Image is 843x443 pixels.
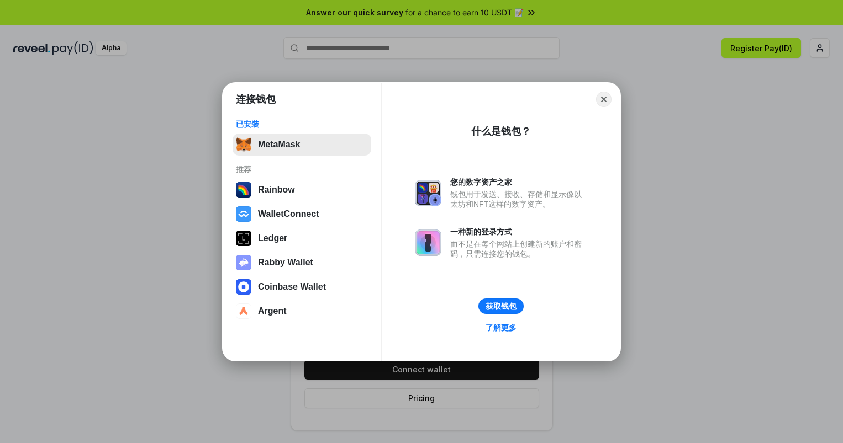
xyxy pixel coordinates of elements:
div: 而不是在每个网站上创建新的账户和密码，只需连接您的钱包。 [450,239,587,259]
button: Argent [233,300,371,322]
div: 获取钱包 [486,301,517,311]
div: Ledger [258,233,287,243]
div: Rabby Wallet [258,258,313,268]
img: svg+xml,%3Csvg%20xmlns%3D%22http%3A%2F%2Fwww.w3.org%2F2000%2Fsvg%22%20fill%3D%22none%22%20viewBox... [236,255,251,270]
div: 了解更多 [486,323,517,333]
div: 什么是钱包？ [471,125,531,138]
div: WalletConnect [258,209,319,219]
h1: 连接钱包 [236,93,276,106]
button: Coinbase Wallet [233,276,371,298]
button: MetaMask [233,134,371,156]
img: svg+xml,%3Csvg%20xmlns%3D%22http%3A%2F%2Fwww.w3.org%2F2000%2Fsvg%22%20fill%3D%22none%22%20viewBox... [415,229,441,256]
div: Argent [258,306,287,316]
div: Coinbase Wallet [258,282,326,292]
img: svg+xml,%3Csvg%20fill%3D%22none%22%20height%3D%2233%22%20viewBox%3D%220%200%2035%2033%22%20width%... [236,137,251,152]
img: svg+xml,%3Csvg%20width%3D%2228%22%20height%3D%2228%22%20viewBox%3D%220%200%2028%2028%22%20fill%3D... [236,303,251,319]
div: 推荐 [236,164,368,174]
button: Rainbow [233,179,371,201]
div: MetaMask [258,140,300,150]
div: 已安装 [236,119,368,129]
div: Rainbow [258,185,295,195]
img: svg+xml,%3Csvg%20xmlns%3D%22http%3A%2F%2Fwww.w3.org%2F2000%2Fsvg%22%20width%3D%2228%22%20height%3... [236,231,251,246]
img: svg+xml,%3Csvg%20width%3D%2228%22%20height%3D%2228%22%20viewBox%3D%220%200%2028%2028%22%20fill%3D... [236,206,251,222]
div: 您的数字资产之家 [450,177,587,187]
img: svg+xml,%3Csvg%20xmlns%3D%22http%3A%2F%2Fwww.w3.org%2F2000%2Fsvg%22%20fill%3D%22none%22%20viewBox... [415,180,441,206]
button: WalletConnect [233,203,371,225]
div: 一种新的登录方式 [450,227,587,237]
button: Ledger [233,227,371,249]
button: Close [596,92,612,107]
div: 钱包用于发送、接收、存储和显示像以太坊和NFT这样的数字资产。 [450,189,587,209]
a: 了解更多 [479,321,523,335]
img: svg+xml,%3Csvg%20width%3D%2228%22%20height%3D%2228%22%20viewBox%3D%220%200%2028%2028%22%20fill%3D... [236,279,251,295]
button: 获取钱包 [478,298,524,314]
button: Rabby Wallet [233,252,371,274]
img: svg+xml,%3Csvg%20width%3D%22120%22%20height%3D%22120%22%20viewBox%3D%220%200%20120%20120%22%20fil... [236,182,251,198]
